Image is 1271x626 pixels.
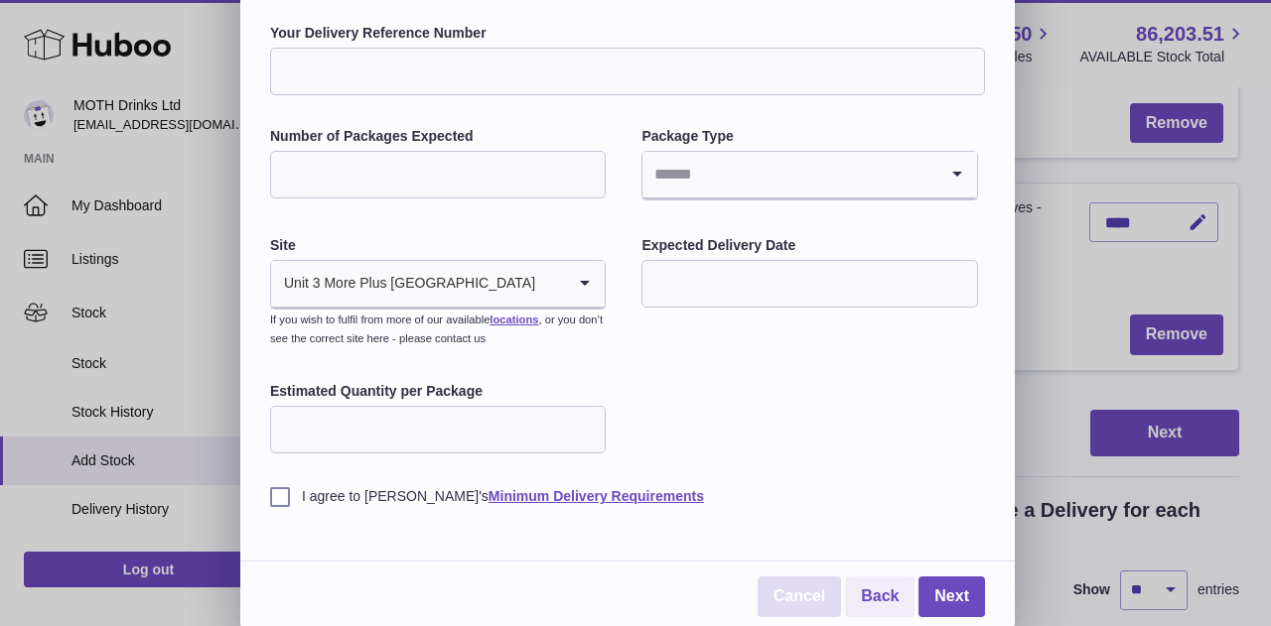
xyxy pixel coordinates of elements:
[270,313,603,344] small: If you wish to fulfil from more of our available , or you don’t see the correct site here - pleas...
[271,261,605,309] div: Search for option
[270,382,606,401] label: Estimated Quantity per Package
[271,261,536,307] span: Unit 3 More Plus [GEOGRAPHIC_DATA]
[536,261,565,307] input: Search for option
[641,127,977,146] label: Package Type
[758,576,841,617] a: Cancel
[490,313,538,325] a: locations
[918,576,985,617] a: Next
[642,152,936,197] input: Search for option
[641,236,977,255] label: Expected Delivery Date
[845,576,915,617] a: Back
[642,152,976,199] div: Search for option
[270,127,606,146] label: Number of Packages Expected
[270,487,985,506] label: I agree to [PERSON_NAME]'s
[270,236,606,255] label: Site
[270,24,985,43] label: Your Delivery Reference Number
[489,488,704,504] a: Minimum Delivery Requirements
